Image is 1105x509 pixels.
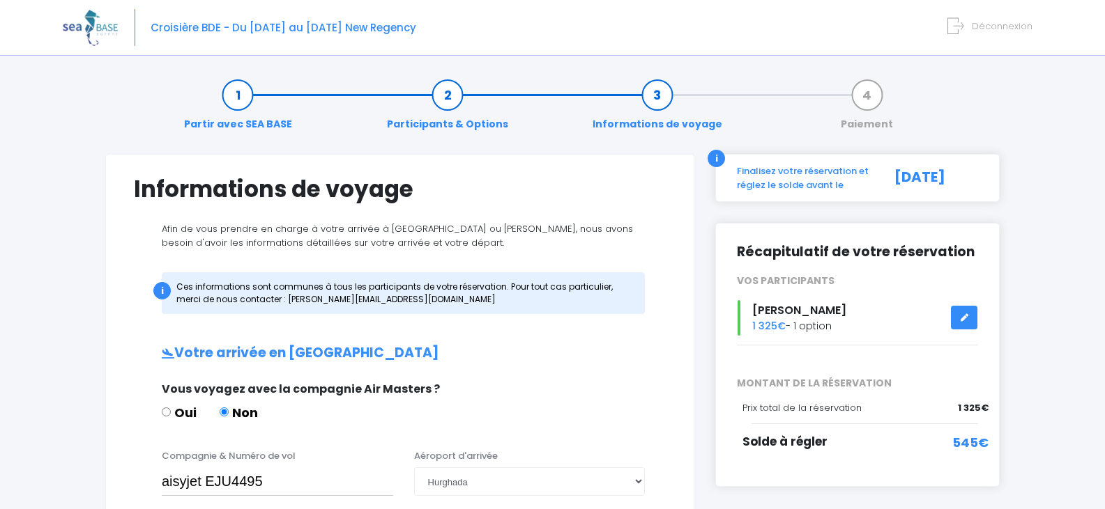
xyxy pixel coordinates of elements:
[742,433,828,450] span: Solde à régler
[752,302,846,318] span: [PERSON_NAME]
[151,20,416,35] span: Croisière BDE - Du [DATE] au [DATE] New Regency
[162,407,171,416] input: Oui
[737,244,978,260] h2: Récapitulatif de votre réservation
[958,401,989,415] span: 1 325€
[952,433,989,452] span: 545€
[162,403,197,422] label: Oui
[586,88,729,132] a: Informations de voyage
[220,407,229,416] input: Non
[414,449,498,463] label: Aéroport d'arrivée
[153,282,171,299] div: i
[742,401,862,414] span: Prix total de la réservation
[726,376,989,391] span: MONTANT DE LA RÉSERVATION
[726,274,989,288] div: VOS PARTICIPANTS
[726,164,879,191] div: Finalisez votre réservation et réglez le solde avant le
[162,449,296,463] label: Compagnie & Numéro de vol
[220,403,258,422] label: Non
[726,300,989,336] div: - 1 option
[708,150,725,167] div: i
[134,345,666,361] h2: Votre arrivée en [GEOGRAPHIC_DATA]
[752,319,786,333] span: 1 325€
[879,164,989,191] div: [DATE]
[134,175,666,203] h1: Informations de voyage
[380,88,515,132] a: Participants & Options
[134,222,666,249] p: Afin de vous prendre en charge à votre arrivée à [GEOGRAPHIC_DATA] ou [PERSON_NAME], nous avons b...
[162,272,645,314] div: Ces informations sont communes à tous les participants de votre réservation. Pour tout cas partic...
[972,19,1032,33] span: Déconnexion
[834,88,900,132] a: Paiement
[162,381,440,397] span: Vous voyagez avec la compagnie Air Masters ?
[177,88,299,132] a: Partir avec SEA BASE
